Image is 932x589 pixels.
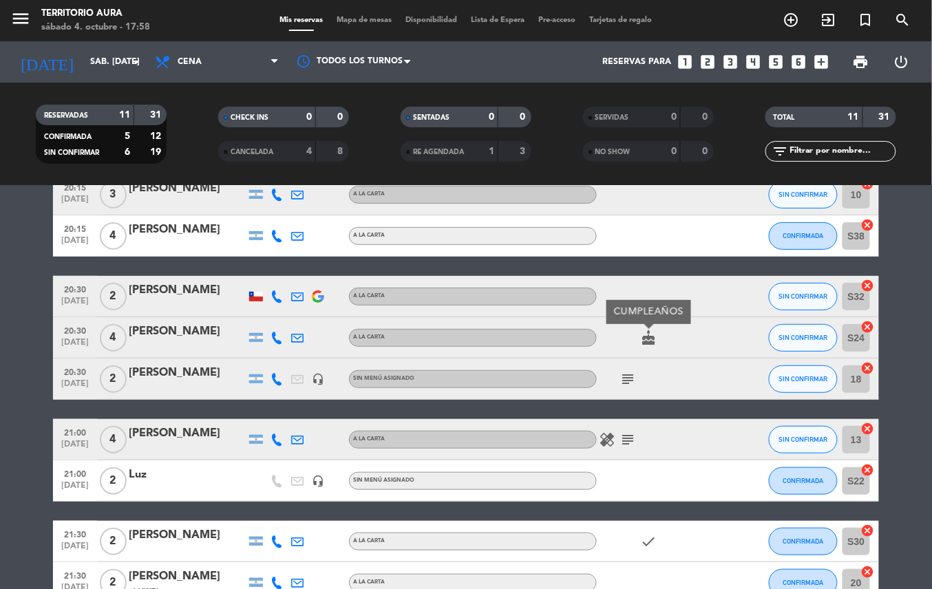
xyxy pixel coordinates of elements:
span: 20:15 [58,220,92,236]
span: A LA CARTA [353,436,385,442]
span: [DATE] [58,236,92,252]
strong: 0 [671,147,677,156]
i: search [895,12,911,28]
i: headset_mic [312,373,324,385]
div: [PERSON_NAME] [129,568,246,586]
div: [PERSON_NAME] [129,364,246,382]
span: SIN CONFIRMAR [779,436,828,443]
div: Luz [129,466,246,484]
span: Pre-acceso [532,17,583,24]
strong: 8 [338,147,346,156]
span: Cena [178,57,202,67]
span: Mis reservas [273,17,330,24]
div: LOG OUT [881,41,922,83]
i: cancel [861,463,875,477]
span: 20:30 [58,363,92,379]
i: add_circle_outline [783,12,800,28]
span: SIN CONFIRMAR [779,375,828,383]
span: Reservas para [603,57,672,67]
i: looks_3 [722,53,740,71]
strong: 11 [119,110,130,120]
span: Sin menú asignado [353,478,414,483]
i: cancel [861,320,875,334]
i: cancel [861,524,875,537]
span: print [852,54,869,70]
span: CONFIRMADA [783,232,824,239]
i: cancel [861,279,875,292]
div: [PERSON_NAME] [129,526,246,544]
span: RE AGENDADA [413,149,464,156]
div: [PERSON_NAME] [129,180,246,197]
strong: 31 [150,110,164,120]
span: SIN CONFIRMAR [779,334,828,341]
span: A LA CARTA [353,538,385,544]
i: looks_two [699,53,717,71]
span: A LA CARTA [353,233,385,238]
span: WALK IN [810,8,847,32]
button: menu [10,8,31,34]
span: SIN CONFIRMAR [44,149,99,156]
strong: 31 [879,112,893,122]
i: turned_in_not [858,12,874,28]
i: [DATE] [10,47,83,77]
span: [DATE] [58,338,92,354]
span: A LA CARTA [353,191,385,197]
span: CONFIRMADA [44,133,92,140]
span: 4 [100,222,127,250]
i: exit_to_app [820,12,837,28]
span: CONFIRMADA [783,477,824,484]
span: Disponibilidad [399,17,465,24]
i: check [640,533,657,550]
span: [DATE] [58,297,92,312]
strong: 11 [848,112,859,122]
i: healing [599,431,615,448]
span: CHECK INS [231,114,268,121]
span: [DATE] [58,195,92,211]
i: looks_4 [745,53,763,71]
span: TOTAL [774,114,795,121]
i: cancel [861,218,875,232]
div: [PERSON_NAME] [129,221,246,239]
div: [PERSON_NAME] [129,281,246,299]
strong: 19 [150,147,164,157]
span: 3 [100,181,127,208]
span: BUSCAR [885,8,922,32]
div: sábado 4. octubre - 17:58 [41,21,150,34]
span: 21:00 [58,465,92,481]
i: headset_mic [312,475,324,487]
span: SERVIDAS [595,114,629,121]
span: CONFIRMADA [783,537,824,545]
span: [DATE] [58,440,92,456]
i: cancel [861,422,875,436]
i: looks_one [677,53,695,71]
span: [DATE] [58,481,92,497]
span: 2 [100,365,127,393]
i: subject [619,371,636,387]
strong: 0 [702,112,710,122]
span: 2 [100,528,127,555]
div: [PERSON_NAME] [129,323,246,341]
strong: 3 [520,147,528,156]
strong: 0 [520,112,528,122]
span: RESERVAR MESA [773,8,810,32]
i: add_box [813,53,831,71]
strong: 0 [702,147,710,156]
span: [DATE] [58,542,92,557]
i: filter_list [772,143,789,160]
button: CONFIRMADA [769,222,838,250]
span: NO SHOW [595,149,631,156]
strong: 0 [338,112,346,122]
strong: 5 [125,131,130,141]
span: 21:30 [58,567,92,583]
span: A LA CARTA [353,579,385,585]
span: RESERVADAS [44,112,88,119]
span: Reserva especial [847,8,885,32]
span: 4 [100,324,127,352]
i: power_settings_new [893,54,909,70]
span: 21:30 [58,526,92,542]
span: SIN CONFIRMAR [779,191,828,198]
span: 2 [100,467,127,495]
button: SIN CONFIRMAR [769,426,838,453]
span: 20:30 [58,322,92,338]
strong: 0 [489,112,494,122]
